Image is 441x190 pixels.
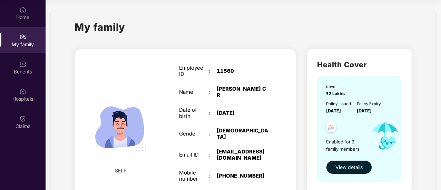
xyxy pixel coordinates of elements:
div: Email ID [179,152,209,158]
h1: My family [75,19,125,35]
div: : [209,131,217,137]
span: SELF [115,167,126,174]
div: Date of birth [179,107,209,119]
div: 11560 [217,68,269,74]
img: svg+xml;base64,PHN2ZyBpZD0iSG9tZSIgeG1sbnM9Imh0dHA6Ly93d3cudzMub3JnLzIwMDAvc3ZnIiB3aWR0aD0iMjAiIG... [19,6,26,13]
div: cover [326,83,347,90]
span: [DATE] [357,108,372,113]
div: [EMAIL_ADDRESS][DOMAIN_NAME] [217,149,269,161]
div: Name [179,89,209,95]
img: svg+xml;base64,PHN2ZyB4bWxucz0iaHR0cDovL3d3dy53My5vcmcvMjAwMC9zdmciIHdpZHRoPSI0OC45NDMiIGhlaWdodD... [323,119,340,136]
span: [DATE] [326,108,341,113]
div: : [209,68,217,74]
img: svg+xml;base64,PHN2ZyB4bWxucz0iaHR0cDovL3d3dy53My5vcmcvMjAwMC9zdmciIHdpZHRoPSIyMjQiIGhlaWdodD0iMT... [80,87,160,167]
span: Enabled for 2 family members [326,138,366,152]
img: svg+xml;base64,PHN2ZyBpZD0iQmVuZWZpdHMiIHhtbG5zPSJodHRwOi8vd3d3LnczLm9yZy8yMDAwL3N2ZyIgd2lkdGg9Ij... [19,61,26,68]
span: ₹2 Lakhs [326,91,347,96]
div: Policy issued [326,101,351,107]
div: [DEMOGRAPHIC_DATA] [217,128,269,140]
img: svg+xml;base64,PHN2ZyBpZD0iQ2xhaW0iIHhtbG5zPSJodHRwOi8vd3d3LnczLm9yZy8yMDAwL3N2ZyIgd2lkdGg9IjIwIi... [19,115,26,122]
img: svg+xml;base64,PHN2ZyBpZD0iSG9zcGl0YWxzIiB4bWxucz0iaHR0cDovL3d3dy53My5vcmcvMjAwMC9zdmciIHdpZHRoPS... [19,88,26,95]
div: Mobile number [179,170,209,182]
div: : [209,89,217,95]
div: [PERSON_NAME] C R [217,86,269,98]
h2: Health Cover [317,59,401,70]
div: : [209,110,217,116]
div: : [209,173,217,179]
img: icon [366,114,405,157]
div: [PHONE_NUMBER] [217,173,269,179]
button: View details [326,160,372,174]
span: View details [335,163,363,171]
div: Policy Expiry [357,101,381,107]
div: Employee ID [179,65,209,77]
div: : [209,152,217,158]
div: [DATE] [217,110,269,116]
img: svg+xml;base64,PHN2ZyB3aWR0aD0iMjAiIGhlaWdodD0iMjAiIHZpZXdCb3g9IjAgMCAyMCAyMCIgZmlsbD0ibm9uZSIgeG... [19,33,26,40]
div: Gender [179,131,209,137]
